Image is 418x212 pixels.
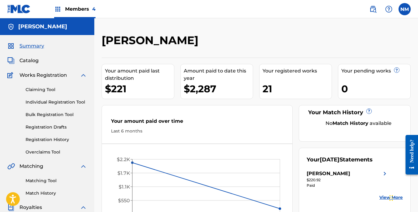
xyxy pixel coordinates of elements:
a: Registration Drafts [26,124,87,130]
span: Members [65,5,96,12]
span: Royalties [19,204,42,211]
tspan: $1.7K [117,170,130,176]
a: View More [379,194,403,201]
a: Public Search [367,3,379,15]
img: Works Registration [7,72,15,79]
h5: Evan Cline [18,23,67,30]
tspan: $550 [118,198,130,203]
div: Your Statements [307,156,373,164]
div: Drag [389,189,393,207]
span: ? [367,109,371,114]
a: Matching Tool [26,178,87,184]
a: Overclaims Tool [26,149,87,155]
img: Top Rightsholders [54,5,61,13]
div: No available [314,120,403,127]
iframe: Resource Center [401,130,418,179]
span: 4 [92,6,96,12]
div: 0 [341,82,410,96]
div: Your pending works [341,67,410,75]
img: search [369,5,377,13]
div: User Menu [399,3,411,15]
div: Your registered works [263,67,332,75]
a: Claiming Tool [26,87,87,93]
div: 21 [263,82,332,96]
div: $221 [105,82,174,96]
img: Catalog [7,57,15,64]
img: expand [80,163,87,170]
img: right chevron icon [381,170,388,177]
a: SummarySummary [7,42,44,50]
span: Matching [19,163,43,170]
div: Your Match History [307,108,403,117]
img: Accounts [7,23,15,30]
img: expand [80,204,87,211]
span: Summary [19,42,44,50]
span: [DATE] [320,156,340,163]
a: Registration History [26,136,87,143]
a: Bulk Registration Tool [26,111,87,118]
div: [PERSON_NAME] [307,170,350,177]
a: Match History [26,190,87,196]
img: Royalties [7,204,15,211]
div: Your amount paid last distribution [105,67,174,82]
h2: [PERSON_NAME] [102,34,201,47]
tspan: $2.2K [117,157,130,162]
div: $2,287 [184,82,253,96]
img: MLC Logo [7,5,31,13]
div: Amount paid to date this year [184,67,253,82]
img: Matching [7,163,15,170]
a: CatalogCatalog [7,57,39,64]
div: Paid [307,183,388,188]
a: [PERSON_NAME]right chevron icon$220.92Paid [307,170,388,188]
tspan: $1.1K [119,184,130,190]
div: $220.92 [307,177,388,183]
span: Catalog [19,57,39,64]
strong: Match History [333,120,368,126]
div: Last 6 months [111,128,283,134]
div: Your amount paid over time [111,118,283,128]
img: help [385,5,392,13]
span: ? [394,68,399,72]
a: Individual Registration Tool [26,99,87,105]
img: Summary [7,42,15,50]
img: expand [80,72,87,79]
iframe: Chat Widget [388,183,418,212]
span: Works Registration [19,72,67,79]
div: Help [383,3,395,15]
